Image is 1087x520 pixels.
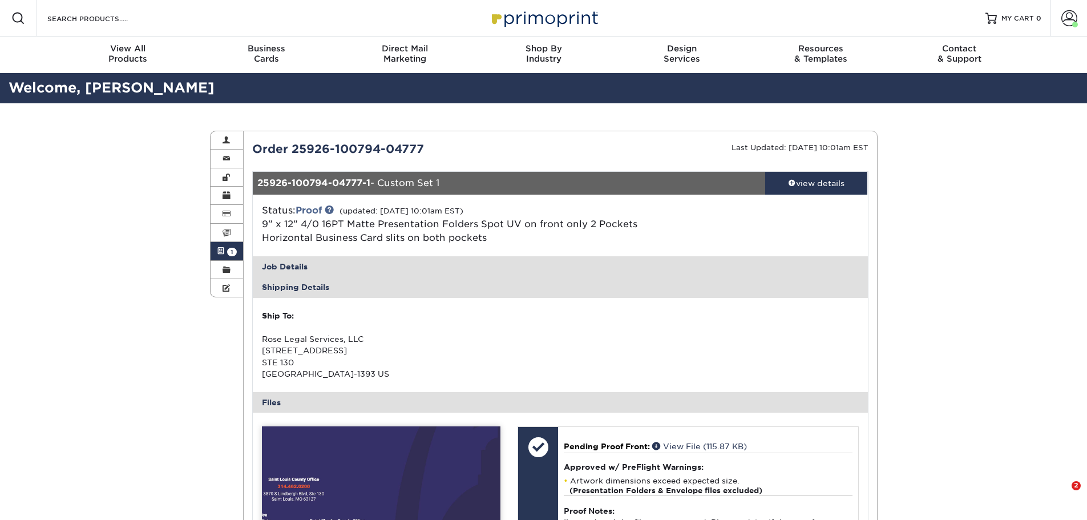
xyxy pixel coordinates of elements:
[613,43,751,54] span: Design
[257,178,370,188] strong: 25926-100794-04777-1
[46,11,157,25] input: SEARCH PRODUCTS.....
[890,37,1029,73] a: Contact& Support
[197,43,336,64] div: Cards
[1036,14,1041,22] span: 0
[253,277,868,297] div: Shipping Details
[253,172,765,195] div: - Custom Set 1
[890,43,1029,54] span: Contact
[227,248,237,256] span: 1
[474,43,613,54] span: Shop By
[890,43,1029,64] div: & Support
[765,172,868,195] a: view details
[751,43,890,54] span: Resources
[340,207,463,215] small: (updated: [DATE] 10:01am EST)
[253,204,662,245] div: Status:
[244,140,560,158] div: Order 25926-100794-04777
[59,43,197,64] div: Products
[732,143,868,152] small: Last Updated: [DATE] 10:01am EST
[59,37,197,73] a: View AllProducts
[1048,481,1076,509] iframe: Intercom live chat
[296,205,322,216] a: Proof
[751,43,890,64] div: & Templates
[613,37,751,73] a: DesignServices
[197,37,336,73] a: BusinessCards
[262,311,294,320] strong: Ship To:
[613,43,751,64] div: Services
[564,506,615,515] strong: Proof Notes:
[1001,14,1034,23] span: MY CART
[487,6,601,30] img: Primoprint
[1072,481,1081,490] span: 2
[253,256,868,277] div: Job Details
[564,462,852,471] h4: Approved w/ PreFlight Warnings:
[262,219,637,243] span: 9" x 12" 4/0 16PT Matte Presentation Folders Spot UV on front only 2 Pockets Horizontal Business ...
[652,442,747,451] a: View File (115.87 KB)
[564,476,852,495] li: Artwork dimensions exceed expected size.
[197,43,336,54] span: Business
[765,178,868,189] div: view details
[336,43,474,54] span: Direct Mail
[751,37,890,73] a: Resources& Templates
[59,43,197,54] span: View All
[211,242,244,260] a: 1
[569,486,762,495] strong: (Presentation Folders & Envelope files excluded)
[262,310,560,380] div: Rose Legal Services, LLC [STREET_ADDRESS] STE 130 [GEOGRAPHIC_DATA]-1393 US
[336,37,474,73] a: Direct MailMarketing
[564,442,650,451] span: Pending Proof Front:
[474,37,613,73] a: Shop ByIndustry
[474,43,613,64] div: Industry
[253,392,868,413] div: Files
[336,43,474,64] div: Marketing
